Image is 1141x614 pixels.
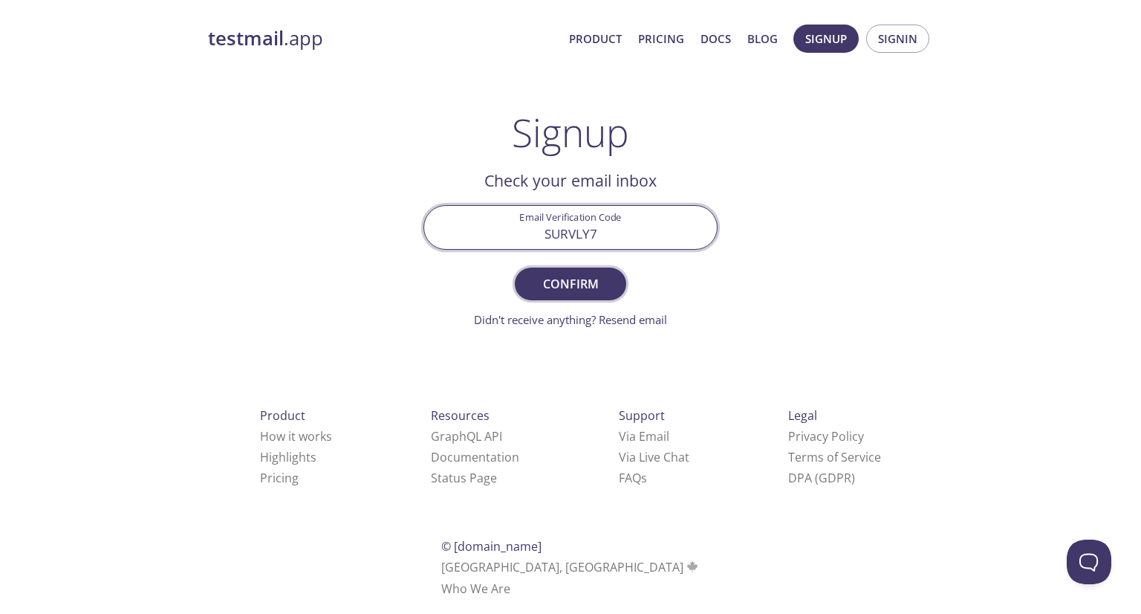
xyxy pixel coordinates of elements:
[208,26,557,51] a: testmail.app
[788,449,881,465] a: Terms of Service
[431,449,519,465] a: Documentation
[700,29,731,48] a: Docs
[641,470,647,486] span: s
[619,428,669,445] a: Via Email
[638,29,684,48] a: Pricing
[431,407,490,424] span: Resources
[866,25,929,53] button: Signin
[441,559,700,575] span: [GEOGRAPHIC_DATA], [GEOGRAPHIC_DATA]
[431,470,497,486] a: Status Page
[260,470,299,486] a: Pricing
[441,581,510,597] a: Who We Are
[208,25,284,51] strong: testmail
[431,428,502,445] a: GraphQL API
[515,268,626,300] button: Confirm
[512,110,629,155] h1: Signup
[569,29,622,48] a: Product
[260,449,316,465] a: Highlights
[793,25,859,53] button: Signup
[619,449,689,465] a: Via Live Chat
[474,312,667,327] a: Didn't receive anything? Resend email
[805,29,847,48] span: Signup
[619,470,647,486] a: FAQ
[531,274,610,294] span: Confirm
[260,428,332,445] a: How it works
[423,168,718,193] h2: Check your email inbox
[260,407,305,424] span: Product
[747,29,778,48] a: Blog
[788,407,817,424] span: Legal
[441,538,542,555] span: © [DOMAIN_NAME]
[788,428,864,445] a: Privacy Policy
[619,407,665,424] span: Support
[878,29,917,48] span: Signin
[788,470,855,486] a: DPA (GDPR)
[1067,540,1111,584] iframe: Help Scout Beacon - Open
